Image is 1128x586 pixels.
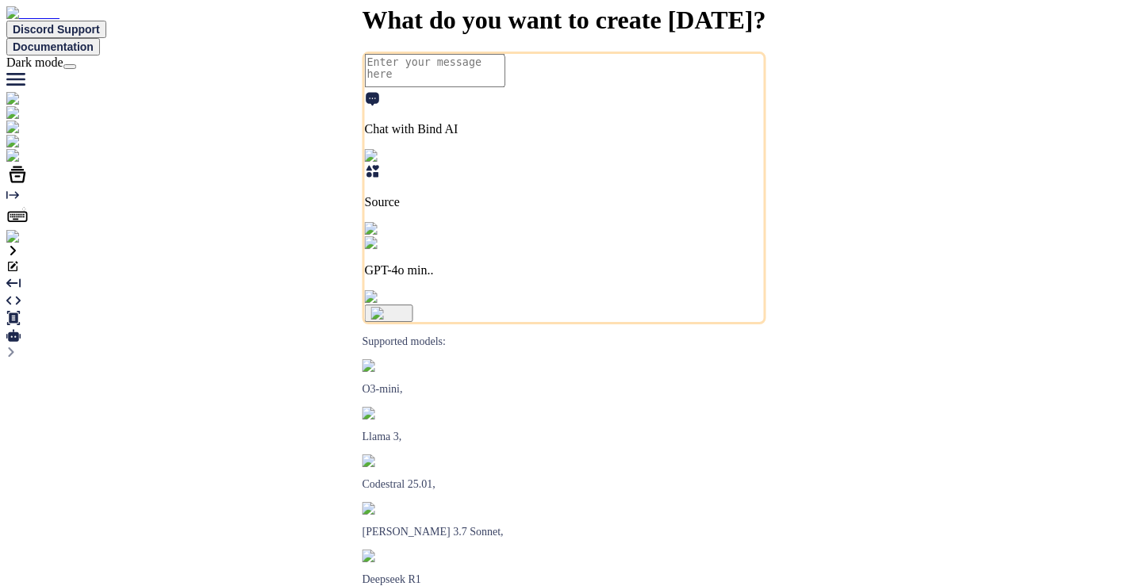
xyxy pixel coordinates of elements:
[363,6,766,34] span: What do you want to create [DATE]?
[363,407,409,419] img: Llama2
[365,222,441,236] img: Pick Models
[6,106,63,121] img: ai-studio
[363,573,766,586] p: Deepseek R1
[13,23,100,36] span: Discord Support
[13,40,94,53] span: Documentation
[6,230,58,244] img: settings
[6,92,40,106] img: chat
[6,21,106,38] button: Discord Support
[363,454,423,467] img: Mistral-AI
[365,149,431,163] img: Pick Tools
[6,38,100,56] button: Documentation
[363,359,405,372] img: GPT-4
[6,135,79,149] img: githubLight
[365,195,764,209] p: Source
[365,290,433,304] img: attachment
[6,56,63,69] span: Dark mode
[363,383,766,396] p: O3-mini,
[365,263,764,278] p: GPT-4o min..
[371,307,407,320] img: icon
[363,335,766,348] p: Supported models:
[363,478,766,491] p: Codestral 25.01,
[363,502,405,515] img: claude
[363,526,766,538] p: [PERSON_NAME] 3.7 Sonnet,
[6,121,40,135] img: chat
[6,6,59,21] img: Bind AI
[6,149,111,163] img: darkCloudIdeIcon
[363,431,766,443] p: Llama 3,
[363,550,405,562] img: claude
[365,236,443,251] img: GPT-4o mini
[365,122,764,136] p: Chat with Bind AI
